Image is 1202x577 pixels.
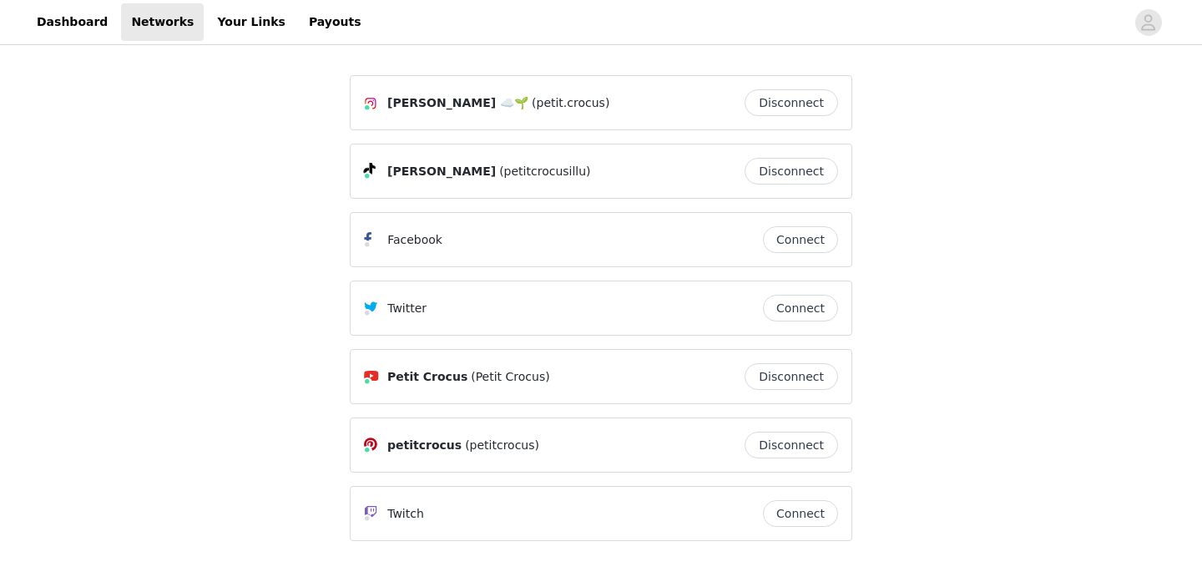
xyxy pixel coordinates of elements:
[745,432,838,458] button: Disconnect
[121,3,204,41] a: Networks
[499,163,590,180] span: (petitcrocusillu)
[299,3,371,41] a: Payouts
[387,368,467,386] span: Petit Crocus
[387,300,427,317] p: Twitter
[465,437,539,454] span: (petitcrocus)
[471,368,549,386] span: (Petit Crocus)
[207,3,295,41] a: Your Links
[387,437,462,454] span: petitcrocus
[27,3,118,41] a: Dashboard
[532,94,609,112] span: (petit.crocus)
[763,295,838,321] button: Connect
[387,505,424,523] p: Twitch
[745,89,838,116] button: Disconnect
[763,226,838,253] button: Connect
[745,363,838,390] button: Disconnect
[387,94,528,112] span: [PERSON_NAME] ☁️🌱
[1140,9,1156,36] div: avatar
[364,97,377,110] img: Instagram Icon
[387,231,442,249] p: Facebook
[387,163,496,180] span: [PERSON_NAME]
[763,500,838,527] button: Connect
[745,158,838,185] button: Disconnect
